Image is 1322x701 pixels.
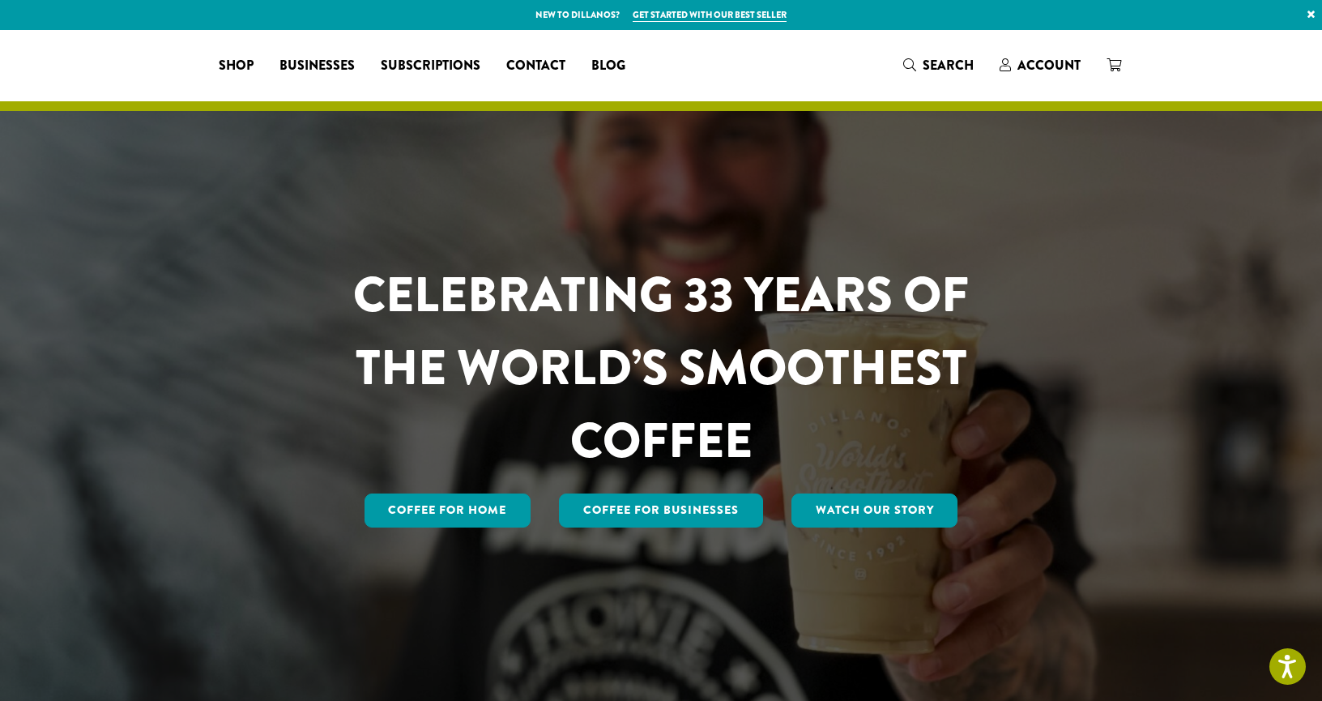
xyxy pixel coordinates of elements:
[279,56,355,76] span: Businesses
[365,494,531,528] a: Coffee for Home
[890,52,987,79] a: Search
[1017,56,1081,75] span: Account
[381,56,480,76] span: Subscriptions
[591,56,625,76] span: Blog
[791,494,958,528] a: Watch Our Story
[559,494,763,528] a: Coffee For Businesses
[633,8,787,22] a: Get started with our best seller
[506,56,565,76] span: Contact
[305,259,1017,477] h1: CELEBRATING 33 YEARS OF THE WORLD’S SMOOTHEST COFFEE
[206,53,267,79] a: Shop
[219,56,254,76] span: Shop
[923,56,974,75] span: Search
